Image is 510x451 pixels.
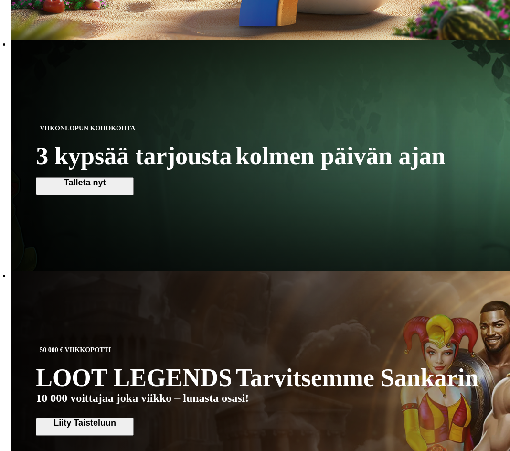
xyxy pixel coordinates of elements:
[36,392,249,405] span: 10 000 voittajaa joka viikko – lunasta osasi!
[36,142,232,170] span: 3 kypsää tarjousta
[36,123,139,134] span: VIIKONLOPUN KOHOKOHTA
[41,419,129,428] span: Liity Taisteluun
[36,364,232,392] span: LOOT LEGENDS
[235,144,445,169] span: kolmen päivän ajan
[236,365,478,390] span: Tarvitsemme Sankarin
[36,344,115,356] span: 50 000 € VIIKKOPOTTI
[41,178,129,187] span: Talleta nyt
